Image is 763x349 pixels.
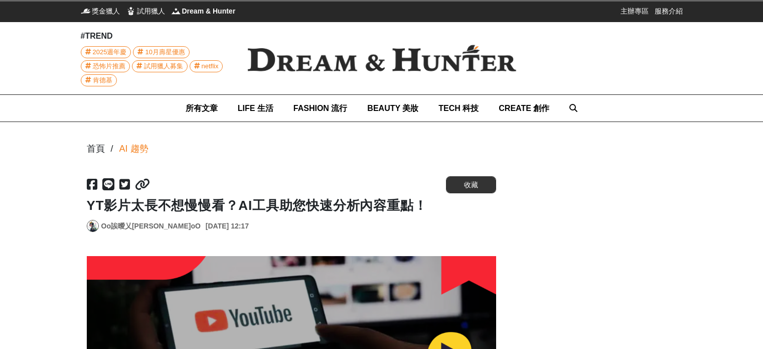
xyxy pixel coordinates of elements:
[133,46,189,58] a: 10月壽星優惠
[171,6,181,16] img: Dream & Hunter
[81,74,117,86] a: 肯德基
[126,6,136,16] img: 試用獵人
[81,6,120,16] a: 獎金獵人獎金獵人
[111,142,113,156] div: /
[182,6,236,16] span: Dream & Hunter
[367,104,418,112] span: BEAUTY 美妝
[499,104,549,112] span: CREATE 創作
[238,104,273,112] span: LIFE 生活
[87,142,105,156] div: 首頁
[101,221,201,231] a: Oo誒曖乂[PERSON_NAME]oO
[137,6,165,16] span: 試用獵人
[499,95,549,122] a: CREATE 創作
[438,104,479,112] span: TECH 科技
[92,6,120,16] span: 獎金獵人
[81,30,231,42] div: #TREND
[190,60,223,72] a: netflix
[171,6,236,16] a: Dream & HunterDream & Hunter
[93,47,127,58] span: 2025週年慶
[231,29,532,88] img: Dream & Hunter
[621,6,649,16] a: 主辦專區
[93,75,112,86] span: 肯德基
[81,60,130,72] a: 恐怖片推薦
[202,61,219,72] span: netflix
[81,46,131,58] a: 2025週年慶
[655,6,683,16] a: 服務介紹
[81,6,91,16] img: 獎金獵人
[87,198,496,213] h1: YT影片太長不想慢慢看？AI工具助您快速分析內容重點！
[126,6,165,16] a: 試用獵人試用獵人
[132,60,188,72] a: 試用獵人募集
[293,95,348,122] a: FASHION 流行
[144,61,183,72] span: 試用獵人募集
[293,104,348,112] span: FASHION 流行
[238,95,273,122] a: LIFE 生活
[93,61,125,72] span: 恐怖片推薦
[87,220,98,231] img: Avatar
[367,95,418,122] a: BEAUTY 美妝
[446,176,496,193] button: 收藏
[186,95,218,122] a: 所有文章
[145,47,185,58] span: 10月壽星優惠
[87,220,99,232] a: Avatar
[438,95,479,122] a: TECH 科技
[119,142,148,156] a: AI 趨勢
[206,221,249,231] div: [DATE] 12:17
[186,104,218,112] span: 所有文章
